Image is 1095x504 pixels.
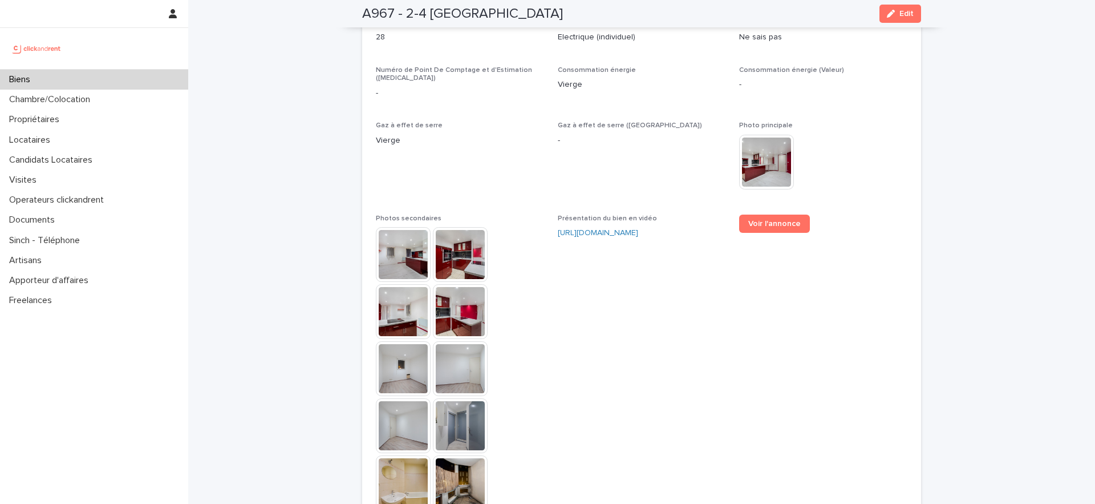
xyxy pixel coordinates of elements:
[558,135,726,147] p: -
[558,79,726,91] p: Vierge
[5,275,98,286] p: Apporteur d'affaires
[5,114,68,125] p: Propriétaires
[376,87,544,99] p: -
[376,135,544,147] p: Vierge
[376,122,443,129] span: Gaz à effet de serre
[739,122,793,129] span: Photo principale
[739,67,844,74] span: Consommation énergie (Valeur)
[5,215,64,225] p: Documents
[5,195,113,205] p: Operateurs clickandrent
[5,175,46,186] p: Visites
[739,31,907,43] p: Ne sais pas
[558,67,636,74] span: Consommation énergie
[5,94,99,105] p: Chambre/Colocation
[5,155,102,166] p: Candidats Locataires
[376,67,532,82] span: Numéro de Point De Comptage et d'Estimation ([MEDICAL_DATA])
[558,215,657,222] span: Présentation du bien en vidéo
[5,135,59,146] p: Locataires
[362,6,563,22] h2: A967 - 2-4 [GEOGRAPHIC_DATA]
[558,229,638,237] a: [URL][DOMAIN_NAME]
[899,10,914,18] span: Edit
[748,220,801,228] span: Voir l'annonce
[376,31,544,43] p: 28
[5,255,51,266] p: Artisans
[5,74,39,85] p: Biens
[558,31,726,43] p: Electrique (individuel)
[376,215,441,222] span: Photos secondaires
[9,37,64,60] img: UCB0brd3T0yccxBKYDjQ
[739,79,907,91] p: -
[739,215,810,233] a: Voir l'annonce
[5,295,61,306] p: Freelances
[558,122,702,129] span: Gaz à effet de serre ([GEOGRAPHIC_DATA])
[5,235,89,246] p: Sinch - Téléphone
[879,5,921,23] button: Edit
